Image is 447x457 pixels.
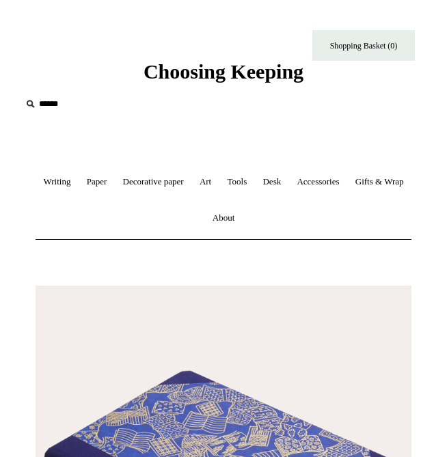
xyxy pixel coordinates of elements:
[144,71,303,81] a: Choosing Keeping
[206,200,242,236] a: About
[80,164,114,200] a: Paper
[349,164,411,200] a: Gifts & Wrap
[193,164,218,200] a: Art
[221,164,254,200] a: Tools
[290,164,346,200] a: Accessories
[36,164,77,200] a: Writing
[312,30,415,61] a: Shopping Basket (0)
[256,164,288,200] a: Desk
[144,60,303,83] span: Choosing Keeping
[116,164,191,200] a: Decorative paper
